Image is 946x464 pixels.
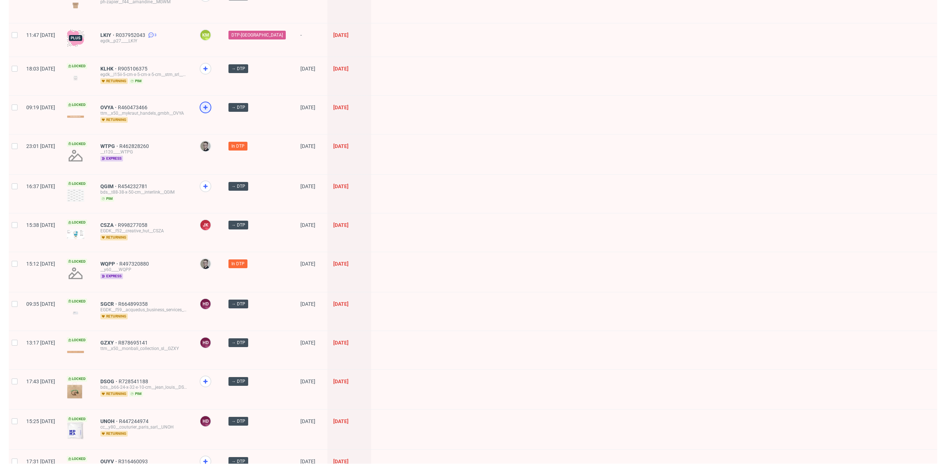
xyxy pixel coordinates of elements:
[300,104,315,110] span: [DATE]
[26,183,55,189] span: 16:37 [DATE]
[26,66,55,72] span: 18:03 [DATE]
[231,65,245,72] span: → DTP
[67,376,87,382] span: Locked
[100,32,116,38] span: LKIY
[67,29,84,47] img: plus-icon.676465ae8f3a83198b3f.png
[200,220,211,230] figcaption: JK
[67,265,84,282] img: no_design.png
[119,143,150,149] a: R462828260
[67,351,84,353] img: version_two_editor_design
[333,104,349,110] span: [DATE]
[100,72,188,77] div: egdk__l15ii-5-cm-x-5-cm-x-5-cm__stm_srl__KLHK
[129,78,143,84] span: pim
[333,143,349,149] span: [DATE]
[119,418,150,424] a: R447244974
[100,379,119,384] a: DSOG
[100,149,188,155] div: __t120____WTPG
[100,391,128,397] span: returning
[118,340,149,346] a: R878695141
[154,32,157,38] span: 3
[67,0,84,10] img: version_two_editor_design
[67,337,87,343] span: Locked
[100,261,119,267] a: WQPP
[100,66,118,72] a: KLHK
[100,346,188,351] div: ttm__x50__monbali_collection_sl__GZXY
[26,418,55,424] span: 15:25 [DATE]
[100,418,119,424] a: UNOH
[118,222,149,228] span: R998277058
[100,384,188,390] div: bds__b66-24-x-32-x-10-cm__jean_louis__DSOG
[200,141,211,151] img: Krystian Gaza
[100,228,188,234] div: EGDK__f52__creative_hut__CSZA
[118,301,149,307] a: R664899358
[100,156,123,161] span: express
[67,102,87,108] span: Locked
[67,298,87,304] span: Locked
[333,379,349,384] span: [DATE]
[67,147,84,164] img: no_design.png
[100,189,188,195] div: bds__t88-38-x-50-cm__interlink__QGIM
[67,189,84,202] img: version_two_editor_design
[26,379,55,384] span: 17:43 [DATE]
[119,261,150,267] a: R497320880
[200,259,211,269] img: Krystian Gaza
[100,110,188,116] div: ttm__x50__mykraut_handels_gmbh__OVYA
[100,267,188,273] div: __y60____WQPP
[26,32,55,38] span: 11:47 [DATE]
[231,104,245,111] span: → DTP
[100,273,123,279] span: express
[100,313,128,319] span: returning
[26,143,55,149] span: 23:01 [DATE]
[67,259,87,265] span: Locked
[300,222,315,228] span: [DATE]
[300,301,315,307] span: [DATE]
[67,456,87,462] span: Locked
[118,104,149,110] a: R460473466
[100,196,114,202] span: pim
[100,183,118,189] span: QGIM
[100,117,128,123] span: returning
[100,38,188,44] div: egdk__p27____LKIY
[300,379,315,384] span: [DATE]
[300,340,315,346] span: [DATE]
[100,78,128,84] span: returning
[26,104,55,110] span: 09:19 [DATE]
[26,222,55,228] span: 15:38 [DATE]
[300,418,315,424] span: [DATE]
[118,183,149,189] span: R454232781
[147,32,157,38] a: 3
[100,301,118,307] a: SGCR
[100,104,118,110] a: OVYA
[67,422,84,440] img: version_two_editor_design
[300,261,315,267] span: [DATE]
[231,222,245,228] span: → DTP
[116,32,147,38] span: R037952043
[333,301,349,307] span: [DATE]
[100,143,119,149] span: WTPG
[67,230,84,239] img: version_two_editor_design.png
[200,299,211,309] figcaption: HD
[300,32,322,48] span: -
[100,222,118,228] a: CSZA
[67,382,84,399] img: version_two_editor_design
[333,222,349,228] span: [DATE]
[118,66,149,72] a: R905106375
[100,235,128,240] span: returning
[333,32,349,38] span: [DATE]
[129,391,143,397] span: pim
[231,301,245,307] span: → DTP
[231,183,245,190] span: → DTP
[119,379,150,384] a: R728541188
[67,115,84,118] img: version_two_editor_design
